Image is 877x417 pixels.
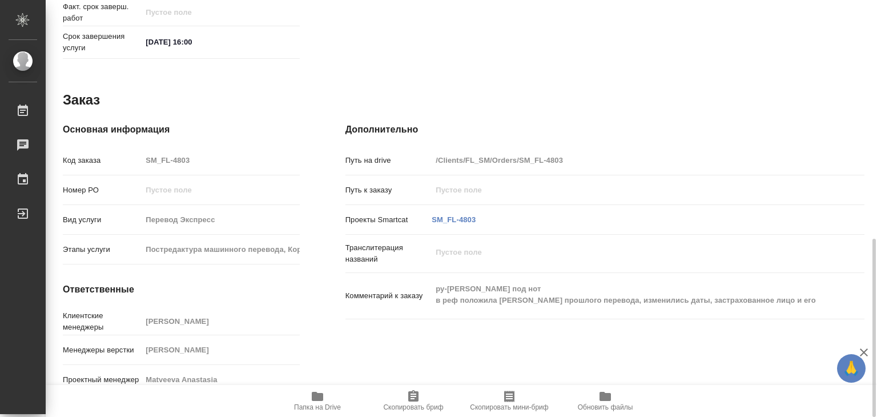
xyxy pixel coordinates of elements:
[345,214,432,226] p: Проекты Smartcat
[345,155,432,166] p: Путь на drive
[63,283,300,296] h4: Ответственные
[365,385,461,417] button: Скопировать бриф
[142,4,242,21] input: Пустое поле
[63,374,142,386] p: Проектный менеджер
[63,123,300,137] h4: Основная информация
[345,123,864,137] h4: Дополнительно
[142,211,299,228] input: Пустое поле
[837,354,866,383] button: 🙏
[63,310,142,333] p: Клиентские менеджеры
[142,371,299,388] input: Пустое поле
[269,385,365,417] button: Папка на Drive
[63,185,142,196] p: Номер РО
[432,215,476,224] a: SM_FL-4803
[63,91,100,109] h2: Заказ
[461,385,557,417] button: Скопировать мини-бриф
[294,403,341,411] span: Папка на Drive
[63,344,142,356] p: Менеджеры верстки
[63,244,142,255] p: Этапы услуги
[142,152,299,169] input: Пустое поле
[432,182,821,198] input: Пустое поле
[470,403,548,411] span: Скопировать мини-бриф
[345,185,432,196] p: Путь к заказу
[345,242,432,265] p: Транслитерация названий
[142,34,242,50] input: ✎ Введи что-нибудь
[142,241,299,258] input: Пустое поле
[142,342,299,358] input: Пустое поле
[432,279,821,310] textarea: ру-[PERSON_NAME] под нот в реф положила [PERSON_NAME] прошлого перевода, изменились даты, застрах...
[142,313,299,330] input: Пустое поле
[63,155,142,166] p: Код заказа
[383,403,443,411] span: Скопировать бриф
[142,182,299,198] input: Пустое поле
[345,290,432,302] p: Комментарий к заказу
[63,214,142,226] p: Вид услуги
[557,385,653,417] button: Обновить файлы
[578,403,633,411] span: Обновить файлы
[63,1,142,24] p: Факт. срок заверш. работ
[432,152,821,169] input: Пустое поле
[63,31,142,54] p: Срок завершения услуги
[842,356,861,380] span: 🙏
